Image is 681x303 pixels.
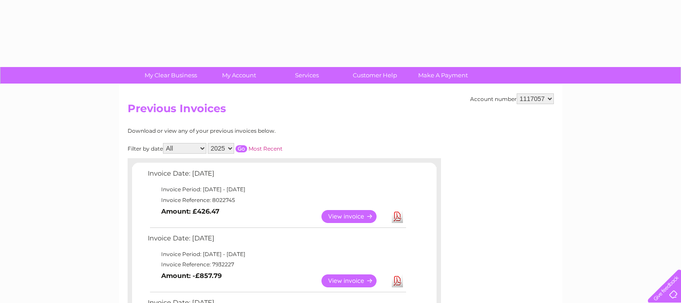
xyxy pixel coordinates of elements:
[321,210,387,223] a: View
[146,232,407,249] td: Invoice Date: [DATE]
[128,102,554,119] h2: Previous Invoices
[161,207,219,215] b: Amount: £426.47
[146,195,407,206] td: Invoice Reference: 8022745
[128,128,363,134] div: Download or view any of your previous invoices below.
[392,210,403,223] a: Download
[270,67,344,84] a: Services
[146,249,407,260] td: Invoice Period: [DATE] - [DATE]
[146,184,407,195] td: Invoice Period: [DATE] - [DATE]
[248,145,283,152] a: Most Recent
[321,274,387,287] a: View
[128,143,363,154] div: Filter by date
[146,168,407,184] td: Invoice Date: [DATE]
[134,67,208,84] a: My Clear Business
[470,93,554,104] div: Account number
[161,272,222,280] b: Amount: -£857.79
[202,67,276,84] a: My Account
[338,67,412,84] a: Customer Help
[392,274,403,287] a: Download
[146,259,407,270] td: Invoice Reference: 7932227
[406,67,480,84] a: Make A Payment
